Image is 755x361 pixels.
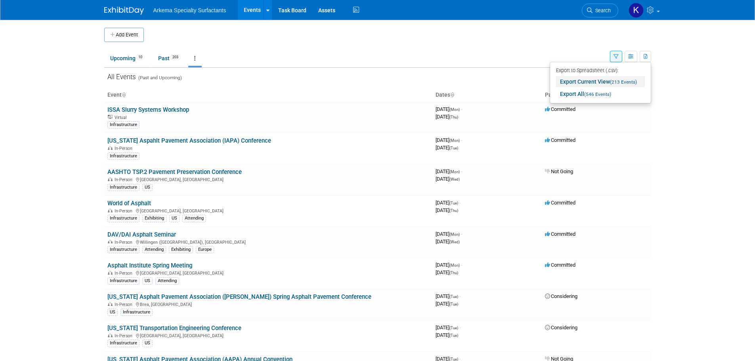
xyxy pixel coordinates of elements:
span: [DATE] [436,168,462,174]
span: [DATE] [436,106,462,112]
img: In-Person Event [108,302,113,306]
div: US [142,184,153,191]
span: [DATE] [436,114,458,120]
div: Infrastructure [107,121,140,128]
span: In-Person [115,302,135,307]
span: [DATE] [436,325,461,330]
div: Infrastructure [107,246,140,253]
div: Infrastructure [120,309,153,316]
img: ExhibitDay [104,7,144,15]
span: [DATE] [436,207,458,213]
span: Search [593,8,611,13]
span: In-Person [115,208,135,214]
span: Not Going [545,168,573,174]
span: - [459,200,461,206]
span: [DATE] [436,176,460,182]
a: World of Asphalt [107,200,151,207]
div: [GEOGRAPHIC_DATA], [GEOGRAPHIC_DATA] [107,332,429,338]
span: (Tue) [449,326,458,330]
div: US [107,309,118,316]
a: Past203 [152,51,187,66]
span: (Tue) [449,333,458,338]
a: Asphalt Institute Spring Meeting [107,262,192,269]
span: In-Person [115,333,135,338]
img: In-Person Event [108,208,113,212]
div: US [169,215,180,222]
div: Infrastructure [107,153,140,160]
a: DAV/DAI Asphalt Seminar [107,231,176,238]
img: Kayla Parker [629,3,644,18]
a: Search [582,4,618,17]
a: ISSA Slurry Systems Workshop [107,106,189,113]
th: Dates [432,88,542,102]
span: (Tue) [449,302,458,306]
a: [US_STATE] Transportation Engineering Conference [107,325,241,332]
span: (Wed) [449,240,460,244]
span: Committed [545,262,575,268]
span: - [461,262,462,268]
div: US [142,340,153,347]
span: Committed [545,106,575,112]
a: Export All(546 Events) [556,88,645,99]
span: (Tue) [449,201,458,205]
span: (Thu) [449,115,458,119]
div: Willingen ([GEOGRAPHIC_DATA]), [GEOGRAPHIC_DATA] [107,239,429,245]
span: 203 [170,54,181,60]
span: Considering [545,293,577,299]
div: Attending [155,277,179,285]
span: (Thu) [449,271,458,275]
span: Committed [545,137,575,143]
span: [DATE] [436,269,458,275]
span: (Mon) [449,107,460,112]
div: Infrastructure [107,340,140,347]
div: [GEOGRAPHIC_DATA], [GEOGRAPHIC_DATA] [107,269,429,276]
span: In-Person [115,271,135,276]
span: (Tue) [449,146,458,150]
span: In-Person [115,146,135,151]
div: US [142,277,153,285]
img: In-Person Event [108,240,113,244]
div: All Events [104,68,651,84]
div: [GEOGRAPHIC_DATA], [GEOGRAPHIC_DATA] [107,207,429,214]
div: Brea, [GEOGRAPHIC_DATA] [107,301,429,307]
a: Upcoming10 [104,51,151,66]
span: In-Person [115,177,135,182]
span: [DATE] [436,262,462,268]
img: In-Person Event [108,333,113,337]
a: Sort by Event Name [122,92,126,98]
span: [DATE] [436,239,460,244]
div: Attending [182,215,206,222]
img: Virtual Event [108,115,113,119]
span: - [459,325,461,330]
span: - [461,231,462,237]
span: [DATE] [436,145,458,151]
span: (Thu) [449,208,458,213]
span: 10 [136,54,145,60]
th: Participation [542,88,651,102]
span: - [461,106,462,112]
img: In-Person Event [108,271,113,275]
a: Sort by Start Date [450,92,454,98]
span: Virtual [115,115,129,120]
span: In-Person [115,240,135,245]
img: In-Person Event [108,146,113,150]
span: (Mon) [449,170,460,174]
div: Attending [142,246,166,253]
div: Infrastructure [107,184,140,191]
span: (Mon) [449,232,460,237]
span: (546 Events) [584,92,611,97]
span: [DATE] [436,332,458,338]
th: Event [104,88,432,102]
div: Europe [196,246,214,253]
div: Exhibiting [142,215,166,222]
div: Infrastructure [107,215,140,222]
div: [GEOGRAPHIC_DATA], [GEOGRAPHIC_DATA] [107,176,429,182]
span: - [459,293,461,299]
span: [DATE] [436,231,462,237]
span: - [461,137,462,143]
span: (Tue) [449,294,458,299]
a: Export Current View(213 Events) [556,76,645,87]
span: [DATE] [436,301,458,307]
a: [US_STATE] Asphalt Pavement Association ([PERSON_NAME]) Spring Asphalt Pavement Conference [107,293,371,300]
span: Considering [545,325,577,330]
